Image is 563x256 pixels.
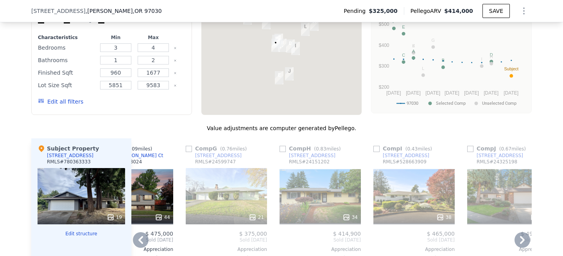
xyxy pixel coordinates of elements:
[262,16,271,29] div: 115 NE 202nd Ave
[342,213,358,221] div: 34
[464,90,479,96] text: [DATE]
[174,47,177,50] button: Clear
[530,213,545,221] div: 46
[407,101,418,106] text: 97030
[379,21,389,27] text: $500
[393,19,395,24] text: F
[379,84,389,90] text: $200
[521,231,549,237] span: $ 491,275
[477,159,517,165] div: RMLS # 24325198
[86,7,162,15] span: , [PERSON_NAME]
[490,54,493,59] text: H
[484,90,498,96] text: [DATE]
[275,71,283,84] div: 1775 NW 13th St
[402,146,435,152] span: ( miles)
[373,237,455,243] span: Sold [DATE]
[127,146,138,152] span: 0.09
[316,146,326,152] span: 0.83
[407,146,418,152] span: 0.43
[195,152,242,159] div: [STREET_ADDRESS]
[482,101,516,106] text: Unselected Comp
[38,34,95,41] div: Characteristics
[186,145,250,152] div: Comp G
[280,152,335,159] a: [STREET_ADDRESS]
[291,42,300,55] div: 1055 SE 214th Ave
[47,152,93,159] div: [STREET_ADDRESS]
[38,67,95,78] div: Finished Sqft
[383,159,427,165] div: RMLS # 528663909
[310,18,319,31] div: 22032 NE Couch St
[412,43,415,48] text: K
[38,145,99,152] div: Subject Property
[222,146,233,152] span: 0.76
[376,14,527,111] svg: A chart.
[386,90,401,96] text: [DATE]
[92,237,173,243] span: Sold [DATE]
[217,146,250,152] span: ( miles)
[133,8,162,14] span: , OR 97030
[289,152,335,159] div: [STREET_ADDRESS]
[186,152,242,159] a: [STREET_ADDRESS]
[38,231,125,237] button: Edit structure
[373,152,429,159] a: [STREET_ADDRESS]
[186,237,267,243] span: Sold [DATE]
[249,213,264,221] div: 21
[369,7,398,15] span: $325,000
[504,90,518,96] text: [DATE]
[272,35,281,48] div: 20529 SE Alder Ct
[501,146,511,152] span: 0.67
[186,246,267,252] div: Appreciation
[467,152,523,159] a: [STREET_ADDRESS]
[379,43,389,48] text: $400
[301,23,310,36] div: 21731 SE Ash Street
[444,8,473,14] span: $414,000
[412,49,415,54] text: A
[333,231,361,237] span: $ 414,900
[92,246,173,252] div: Appreciation
[31,124,532,132] div: Value adjustments are computer generated by Pellego .
[422,66,424,71] text: L
[274,34,283,47] div: 630 SE 207th Ave
[311,146,344,152] span: ( miles)
[107,213,122,221] div: 19
[239,231,267,237] span: $ 375,000
[278,39,287,52] div: 839 SE 209th Ave
[496,146,529,152] span: ( miles)
[31,7,86,15] span: [STREET_ADDRESS]
[280,246,361,252] div: Appreciation
[442,58,445,63] text: B
[47,159,91,165] div: RMLS # 780363333
[38,55,95,66] div: Bathrooms
[482,4,510,18] button: SAVE
[445,90,459,96] text: [DATE]
[406,90,421,96] text: [DATE]
[174,72,177,75] button: Clear
[286,39,295,53] div: 21140 SE Yamhill St
[373,145,435,152] div: Comp I
[427,231,455,237] span: $ 465,000
[99,34,133,41] div: Min
[490,52,493,57] text: D
[280,237,361,243] span: Sold [DATE]
[38,42,95,53] div: Bedrooms
[136,34,170,41] div: Max
[383,152,429,159] div: [STREET_ADDRESS]
[145,231,173,237] span: $ 475,000
[289,159,330,165] div: RMLS # 24151202
[280,145,344,152] div: Comp H
[467,237,549,243] span: Sold [DATE]
[516,3,532,19] button: Show Options
[425,90,440,96] text: [DATE]
[436,213,452,221] div: 38
[504,66,518,71] text: Subject
[174,84,177,87] button: Clear
[155,213,170,221] div: 44
[344,7,369,15] span: Pending
[122,146,155,152] span: ( miles)
[436,101,466,106] text: Selected Comp
[101,152,163,159] div: 20529 [PERSON_NAME] Ct
[477,152,523,159] div: [STREET_ADDRESS]
[271,39,280,52] div: 904 SE 205th Dr
[411,7,445,15] span: Pellego ARV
